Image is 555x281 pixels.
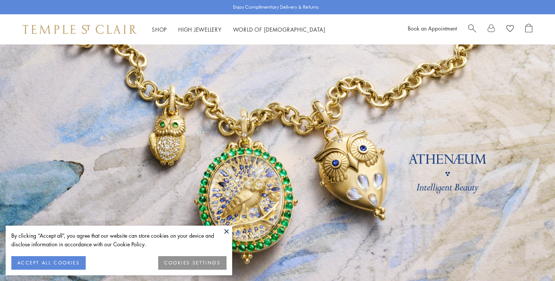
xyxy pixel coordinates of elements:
a: Book an Appointment [408,24,457,32]
img: Temple St. Clair [23,25,137,34]
a: High JewelleryHigh Jewellery [178,26,222,33]
a: Search [468,24,476,35]
button: ACCEPT ALL COOKIES [11,256,86,270]
a: Open Shopping Bag [525,24,532,35]
p: Enjoy Complimentary Delivery & Returns [233,3,319,11]
a: View Wishlist [506,24,514,35]
button: COOKIES SETTINGS [158,256,227,270]
a: ShopShop [152,26,167,33]
div: By clicking “Accept all”, you agree that our website can store cookies on your device and disclos... [11,231,227,249]
nav: Main navigation [152,25,325,34]
a: World of [DEMOGRAPHIC_DATA]World of [DEMOGRAPHIC_DATA] [233,26,325,33]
